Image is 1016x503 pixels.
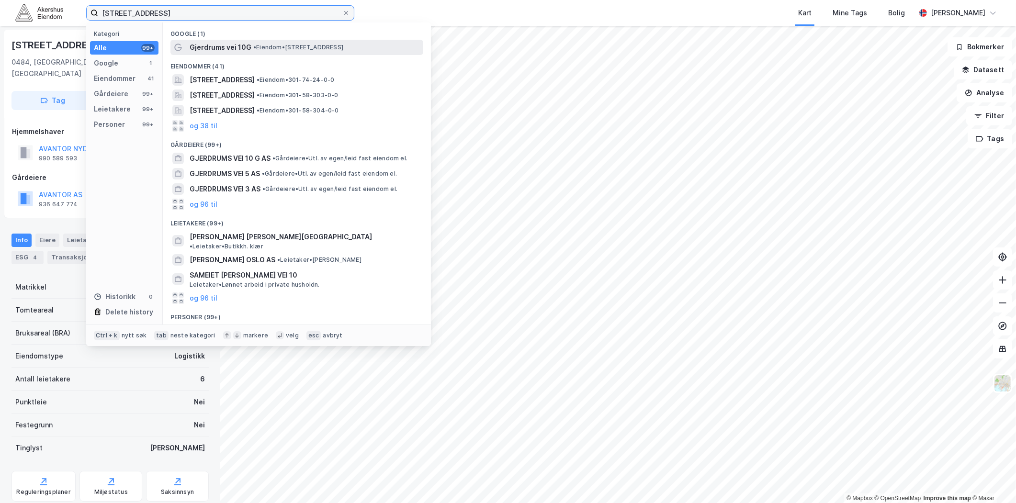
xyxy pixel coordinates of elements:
span: Eiendom • [STREET_ADDRESS] [253,44,343,51]
div: Eiendommer [94,73,135,84]
div: Tomteareal [15,304,54,316]
span: • [257,76,260,83]
div: Logistikk [174,350,205,362]
button: Filter [966,106,1012,125]
div: 99+ [141,121,155,128]
button: og 96 til [190,199,217,210]
div: Eiendommer (41) [163,55,431,72]
div: Gårdeiere [94,88,128,100]
div: 99+ [141,105,155,113]
div: Eiendomstype [15,350,63,362]
div: [STREET_ADDRESS] [11,37,105,53]
div: Saksinnsyn [161,488,194,496]
div: Google (1) [163,22,431,40]
div: Matrikkel [15,281,46,293]
div: Leietakere [63,234,116,247]
span: • [257,107,260,114]
div: 99+ [141,90,155,98]
div: tab [154,331,169,340]
button: og 96 til [190,292,217,304]
div: Info [11,234,32,247]
div: Personer [94,119,125,130]
div: esc [306,331,321,340]
div: Alle [94,42,107,54]
div: Leietakere [94,103,131,115]
div: Gårdeiere (99+) [163,134,431,151]
span: SAMEIET [PERSON_NAME] VEI 10 [190,269,419,281]
div: Tinglyst [15,442,43,454]
div: ESG [11,251,44,264]
span: • [190,243,192,250]
div: Google [94,57,118,69]
div: Transaksjoner [47,251,113,264]
span: Gårdeiere • Utl. av egen/leid fast eiendom el. [262,185,397,193]
span: • [253,44,256,51]
span: [STREET_ADDRESS] [190,105,255,116]
button: Analyse [957,83,1012,102]
span: Gårdeiere • Utl. av egen/leid fast eiendom el. [262,170,397,178]
div: Leietakere (99+) [163,212,431,229]
div: 99+ [141,44,155,52]
button: Tag [11,91,94,110]
div: 0484, [GEOGRAPHIC_DATA], [GEOGRAPHIC_DATA] [11,56,135,79]
div: 6 [200,373,205,385]
div: Kategori [94,30,158,37]
img: Z [993,374,1012,392]
span: [STREET_ADDRESS] [190,74,255,86]
div: avbryt [323,332,342,339]
div: Bruksareal (BRA) [15,327,70,339]
div: Gårdeiere [12,172,208,183]
span: GJERDRUMS VEI 10 G AS [190,153,271,164]
a: OpenStreetMap [875,495,921,502]
button: Datasett [954,60,1012,79]
div: 4 [30,253,40,262]
span: • [277,256,280,263]
div: 0 [147,293,155,301]
span: GJERDRUMS VEI 5 AS [190,168,260,179]
div: Mine Tags [833,7,867,19]
a: Mapbox [847,495,873,502]
div: Kontrollprogram for chat [968,457,1016,503]
a: Improve this map [924,495,971,502]
div: 936 647 774 [39,201,78,208]
div: Festegrunn [15,419,53,431]
span: [PERSON_NAME] OSLO AS [190,254,275,266]
div: [PERSON_NAME] [150,442,205,454]
span: Eiendom • 301-58-303-0-0 [257,91,339,99]
div: Bolig [888,7,905,19]
span: [PERSON_NAME] [PERSON_NAME][GEOGRAPHIC_DATA] [190,231,372,243]
img: akershus-eiendom-logo.9091f326c980b4bce74ccdd9f866810c.svg [15,4,63,21]
div: Kart [798,7,812,19]
button: Tags [968,129,1012,148]
div: Delete history [105,306,153,318]
span: Eiendom • 301-58-304-0-0 [257,107,339,114]
span: • [262,170,265,177]
div: Hjemmelshaver [12,126,208,137]
div: [PERSON_NAME] [931,7,985,19]
div: 1 [147,59,155,67]
input: Søk på adresse, matrikkel, gårdeiere, leietakere eller personer [98,6,342,20]
span: Leietaker • Lønnet arbeid i private husholdn. [190,281,320,289]
div: 990 589 593 [39,155,77,162]
div: nytt søk [122,332,147,339]
div: Miljøstatus [94,488,128,496]
div: Punktleie [15,396,47,408]
div: Ctrl + k [94,331,120,340]
span: Leietaker • [PERSON_NAME] [277,256,361,264]
button: og 38 til [190,120,217,132]
div: Historikk [94,291,135,302]
span: Gjerdrums vei 10G [190,42,251,53]
button: Bokmerker [948,37,1012,56]
span: • [257,91,260,99]
div: markere [243,332,268,339]
div: Nei [194,419,205,431]
span: [STREET_ADDRESS] [190,89,255,101]
div: Eiere [35,234,59,247]
div: Personer (99+) [163,306,431,323]
div: Nei [194,396,205,408]
div: velg [286,332,299,339]
span: Leietaker • Butikkh. klær [190,243,263,250]
span: Gårdeiere • Utl. av egen/leid fast eiendom el. [272,155,407,162]
div: neste kategori [170,332,215,339]
span: • [262,185,265,192]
